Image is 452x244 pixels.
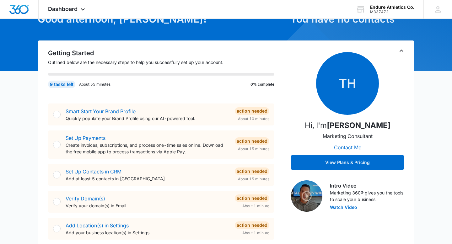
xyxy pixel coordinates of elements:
[242,203,269,209] span: About 1 minute
[327,121,390,130] strong: [PERSON_NAME]
[370,5,414,10] div: account name
[235,194,269,202] div: Action Needed
[66,222,129,229] a: Add Location(s) in Settings
[235,221,269,229] div: Action Needed
[66,168,121,175] a: Set Up Contacts in CRM
[328,140,368,155] button: Contact Me
[398,47,405,55] button: Toggle Collapse
[330,189,404,203] p: Marketing 360® gives you the tools to scale your business.
[291,180,322,212] img: Intro Video
[235,107,269,115] div: Action Needed
[330,182,404,189] h3: Intro Video
[48,6,78,12] span: Dashboard
[66,195,105,202] a: Verify Domain(s)
[235,137,269,145] div: Action Needed
[238,146,269,152] span: About 15 minutes
[238,176,269,182] span: About 15 minutes
[330,205,357,210] button: Watch Video
[66,202,230,209] p: Verify your domain(s) in Email.
[238,116,269,122] span: About 10 minutes
[66,229,230,236] p: Add your business location(s) in Settings.
[291,155,404,170] button: View Plans & Pricing
[235,167,269,175] div: Action Needed
[242,230,269,236] span: About 1 minute
[66,115,230,122] p: Quickly populate your Brand Profile using our AI-powered tool.
[66,135,105,141] a: Set Up Payments
[38,12,286,27] h1: Good afternoon, [PERSON_NAME]!
[323,132,373,140] p: Marketing Consultant
[316,52,379,115] span: TH
[290,12,414,27] h1: You have no contacts
[48,59,282,66] p: Outlined below are the necessary steps to help you successfully set up your account.
[66,175,230,182] p: Add at least 5 contacts in [GEOGRAPHIC_DATA].
[305,120,390,131] p: Hi, I'm
[66,142,230,155] p: Create invoices, subscriptions, and process one-time sales online. Download the free mobile app t...
[48,81,75,88] div: 9 tasks left
[79,82,110,87] p: About 55 minutes
[370,10,414,14] div: account id
[48,48,282,58] h2: Getting Started
[250,82,274,87] p: 0% complete
[66,108,136,114] a: Smart Start Your Brand Profile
